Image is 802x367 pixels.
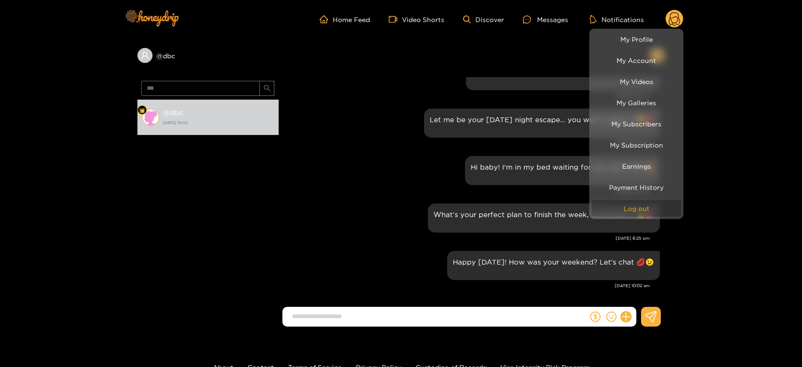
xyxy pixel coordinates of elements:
a: Payment History [592,179,681,195]
a: My Subscription [592,137,681,153]
a: Earnings [592,158,681,174]
a: My Account [592,52,681,69]
a: My Galleries [592,94,681,111]
button: Log out [592,200,681,217]
a: My Subscribers [592,116,681,132]
a: My Videos [592,73,681,90]
a: My Profile [592,31,681,47]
